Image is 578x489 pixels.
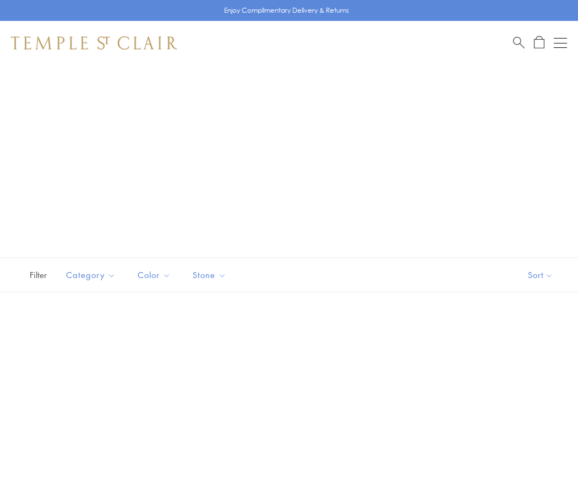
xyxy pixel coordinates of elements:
[11,36,177,50] img: Temple St. Clair
[58,263,124,287] button: Category
[61,268,124,282] span: Category
[503,258,578,292] button: Show sort by
[184,263,235,287] button: Stone
[534,36,544,50] a: Open Shopping Bag
[513,36,525,50] a: Search
[187,268,235,282] span: Stone
[554,36,567,50] button: Open navigation
[132,268,179,282] span: Color
[129,263,179,287] button: Color
[224,5,349,16] p: Enjoy Complimentary Delivery & Returns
